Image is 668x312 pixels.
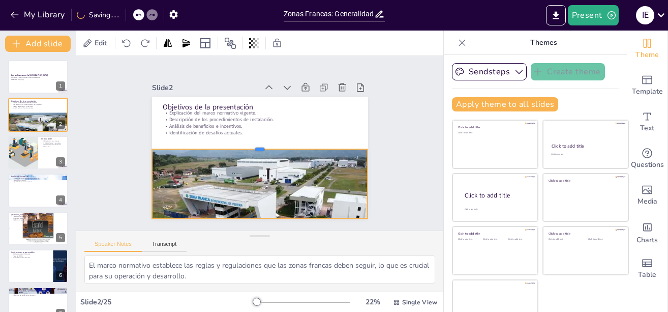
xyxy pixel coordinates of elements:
div: Click to add text [458,238,481,241]
div: I E [636,6,654,24]
button: Transcript [142,241,187,252]
div: Click to add text [508,238,531,241]
button: Export to PowerPoint [546,5,566,25]
div: Add charts and graphs [627,214,667,250]
p: Otras leyes relevantes. [11,217,65,219]
div: 4 [8,174,68,207]
p: Identificación de desafíos actuales. [11,107,65,109]
button: Add slide [5,36,71,52]
span: Media [637,196,657,207]
div: Saving...... [77,10,119,20]
span: Theme [635,49,659,61]
div: Click to add title [549,178,621,182]
div: 6 [8,249,68,283]
p: Explicación del marco normativo vigente. [166,99,360,126]
div: 2 [8,98,68,131]
p: Descripción de los procedimientos de instalación. [165,106,359,133]
div: Change the overall theme [627,31,667,67]
span: Position [224,37,236,49]
div: Click to add body [465,208,529,211]
p: Papel del CNZFE. [11,255,50,257]
div: 3 [56,157,65,166]
div: Add a table [627,250,667,287]
div: 3 [8,136,68,169]
div: Add ready made slides [627,67,667,104]
input: Insert title [284,7,374,21]
p: Ley 8-90 como base legal. [11,215,65,217]
div: Click to add title [549,232,621,236]
div: Slide 2 [158,72,264,93]
div: 22 % [360,297,385,307]
span: Template [632,86,663,97]
p: Establecimiento de las primeras zonas francas. [11,178,65,180]
div: 5 [56,233,65,242]
div: Add text boxes [627,104,667,140]
div: Click to add title [552,143,619,149]
div: Click to add title [458,125,531,129]
p: Evaluación del proyecto por el CNZFE. [11,295,65,297]
div: Click to add text [551,153,619,156]
p: Introducción [41,137,65,140]
p: Themes [470,31,617,55]
p: Expansión hacia nuevos sectores. [11,181,65,183]
p: Generated with [URL] [11,78,65,80]
p: Normativa, Procedimientos y Aspectos Relevantes [11,77,65,79]
p: Evolución histórica [11,175,65,178]
div: Layout [197,35,214,51]
div: 4 [56,195,65,205]
button: I E [636,5,654,25]
p: Pasos del procedimiento de instalación. [11,291,65,293]
p: Análisis de beneficios e incentivos. [165,113,359,140]
div: 1 [8,60,68,94]
p: Importancia para la economía dominicana. [41,144,65,147]
p: Otras instituciones relevantes. [11,257,50,259]
strong: Zonas Francas en la [GEOGRAPHIC_DATA] [11,74,48,76]
button: Create theme [531,63,605,80]
div: Get real-time input from your audience [627,140,667,177]
p: Importancia del registro. [11,293,65,295]
p: Objetivos de la presentación [11,99,65,102]
p: Incentivos fiscales y aduaneros. [41,142,65,144]
p: Descripción de los procedimientos de instalación. [11,103,65,105]
p: MICM como entidad principal. [11,253,50,255]
p: Objetivos de la presentación [166,92,360,122]
span: Charts [636,235,658,246]
div: Click to add text [458,132,531,134]
div: Add images, graphics, shapes or video [627,177,667,214]
button: Speaker Notes [84,241,142,252]
button: Sendsteps [452,63,527,80]
p: Ley 8-90 y su impacto. [11,179,65,181]
div: 2 [56,120,65,129]
p: Definición de zonas francas. [41,140,65,142]
p: Identificación de desafíos actuales. [164,120,358,147]
div: Click to add text [549,238,581,241]
div: 1 [56,81,65,91]
p: Reglamentos que complementan la ley. [11,219,65,221]
span: Edit [93,38,109,48]
textarea: El marco normativo establece las reglas y regulaciones que las zonas francas deben seguir, lo que... [84,256,435,283]
div: Click to add text [483,238,506,241]
span: Single View [402,298,437,306]
div: Click to add title [458,232,531,236]
button: My Library [8,7,69,23]
div: 6 [56,271,65,280]
div: Click to add text [588,238,620,241]
p: Instituciones responsables [11,251,50,254]
p: Procedimiento de instalación [11,289,65,292]
button: Present [568,5,619,25]
div: 5 [8,212,68,245]
p: Explicación del marco normativo vigente. [11,101,65,103]
p: Análisis de beneficios e incentivos. [11,105,65,107]
span: Table [638,269,656,280]
span: Text [640,123,654,134]
div: Click to add title [465,191,530,200]
button: Apply theme to all slides [452,97,558,111]
span: Questions [631,159,664,171]
p: [PERSON_NAME] legal principal [11,213,65,216]
div: Slide 2 / 25 [80,297,253,307]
